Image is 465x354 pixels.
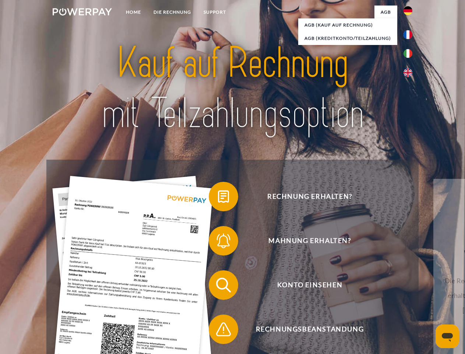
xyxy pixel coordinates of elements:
[53,8,112,15] img: logo-powerpay-white.svg
[219,182,400,211] span: Rechnung erhalten?
[219,315,400,344] span: Rechnungsbeanstandung
[209,315,400,344] button: Rechnungsbeanstandung
[404,49,412,58] img: it
[219,226,400,256] span: Mahnung erhalten?
[147,6,197,19] a: DIE RECHNUNG
[298,18,397,32] a: AGB (Kauf auf Rechnung)
[436,324,459,348] iframe: Schaltfläche zum Öffnen des Messaging-Fensters
[214,276,233,294] img: qb_search.svg
[404,68,412,77] img: en
[404,30,412,39] img: fr
[298,32,397,45] a: AGB (Kreditkonto/Teilzahlung)
[120,6,147,19] a: Home
[197,6,232,19] a: SUPPORT
[70,35,395,141] img: title-powerpay_de.svg
[209,226,400,256] button: Mahnung erhalten?
[404,6,412,15] img: de
[374,6,397,19] a: agb
[219,270,400,300] span: Konto einsehen
[209,270,400,300] button: Konto einsehen
[209,182,400,211] button: Rechnung erhalten?
[214,187,233,206] img: qb_bill.svg
[214,320,233,339] img: qb_warning.svg
[214,232,233,250] img: qb_bell.svg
